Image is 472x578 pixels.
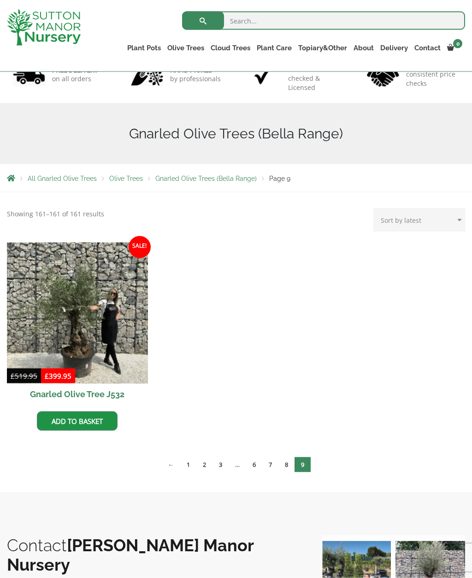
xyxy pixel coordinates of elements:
[229,457,246,472] span: …
[254,42,295,54] a: Plant Care
[129,236,151,258] span: Sale!
[249,63,281,87] img: 3.jpg
[7,9,81,46] img: logo
[7,384,148,405] h2: Gnarled Olive Tree J532
[295,42,350,54] a: Topiary&Other
[367,60,399,89] img: 4.jpg
[7,125,465,142] h1: Gnarled Olive Trees (Bella Range)
[262,457,278,472] a: Page 7
[7,536,254,574] b: [PERSON_NAME] Manor Nursery
[7,536,303,574] h2: Contact
[131,63,163,87] img: 2.jpg
[212,457,229,472] a: Page 3
[124,42,164,54] a: Plant Pots
[13,63,45,87] img: 1.jpg
[196,457,212,472] a: Page 2
[7,243,148,384] img: Gnarled Olive Tree J532
[453,39,462,48] span: 0
[411,42,444,54] a: Contact
[52,74,98,83] p: on all orders
[373,209,465,232] select: Shop order
[155,175,257,182] a: Gnarled Olive Trees (Bella Range)
[28,175,97,182] a: All Gnarled Olive Trees
[377,42,411,54] a: Delivery
[45,371,71,381] bdi: 399.95
[207,42,254,54] a: Cloud Trees
[45,371,49,381] span: £
[161,457,180,472] a: ←
[295,457,311,472] span: Page 9
[11,371,37,381] bdi: 519.95
[170,74,221,83] p: by professionals
[7,174,465,182] nav: Breadcrumbs
[246,457,262,472] a: Page 6
[278,457,295,472] a: Page 8
[269,175,290,182] span: Page 9
[7,457,465,476] nav: Product Pagination
[7,243,148,405] a: Sale! Gnarled Olive Tree J532
[164,42,207,54] a: Olive Trees
[350,42,377,54] a: About
[37,411,118,431] a: Add to basket: “Gnarled Olive Tree J532”
[406,70,459,88] p: consistent price checks
[444,42,465,54] a: 0
[109,175,143,182] a: Olive Trees
[182,12,465,30] input: Search...
[180,457,196,472] a: Page 1
[7,209,104,220] p: Showing 161–161 of 161 results
[11,371,15,381] span: £
[288,74,341,92] p: checked & Licensed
